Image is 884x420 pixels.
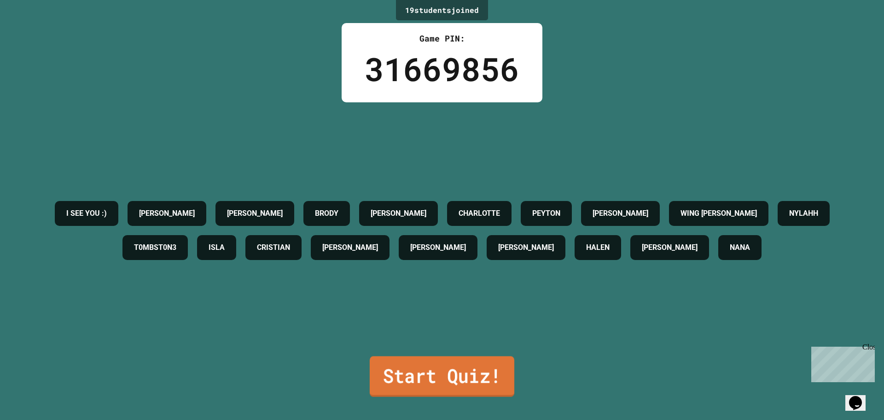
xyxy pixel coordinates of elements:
[642,242,698,253] h4: [PERSON_NAME]
[789,208,818,219] h4: NYLAHH
[498,242,554,253] h4: [PERSON_NAME]
[134,242,176,253] h4: T0MBST0N3
[315,208,338,219] h4: BRODY
[370,356,514,397] a: Start Quiz!
[365,45,519,93] div: 31669856
[808,343,875,382] iframe: chat widget
[139,208,195,219] h4: [PERSON_NAME]
[227,208,283,219] h4: [PERSON_NAME]
[532,208,560,219] h4: PEYTON
[593,208,648,219] h4: [PERSON_NAME]
[66,208,107,219] h4: I SEE YOU :)
[845,383,875,411] iframe: chat widget
[4,4,64,59] div: Chat with us now!Close
[209,242,225,253] h4: ISLA
[365,32,519,45] div: Game PIN:
[730,242,750,253] h4: NANA
[322,242,378,253] h4: [PERSON_NAME]
[586,242,610,253] h4: HALEN
[680,208,757,219] h4: WING [PERSON_NAME]
[371,208,426,219] h4: [PERSON_NAME]
[257,242,290,253] h4: CRISTIAN
[410,242,466,253] h4: [PERSON_NAME]
[459,208,500,219] h4: CHARLOTTE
